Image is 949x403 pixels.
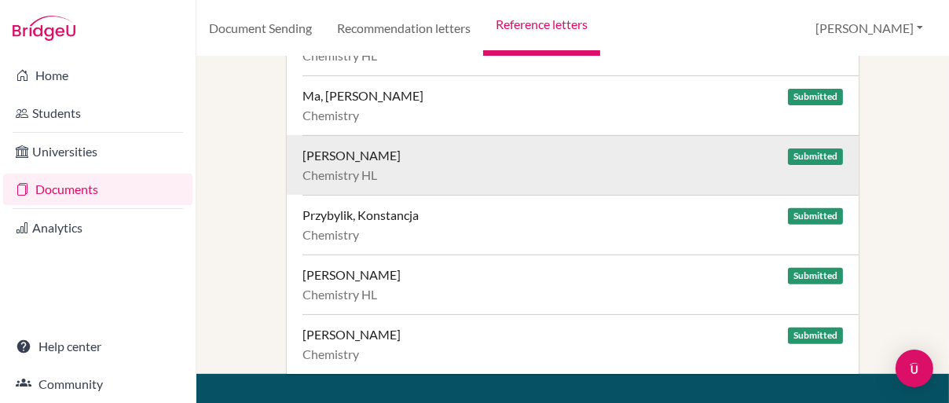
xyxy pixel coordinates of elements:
[788,268,843,284] span: Submitted
[808,13,930,43] button: [PERSON_NAME]
[302,75,859,135] a: Ma, [PERSON_NAME] Submitted Chemistry
[302,267,401,283] div: [PERSON_NAME]
[788,208,843,225] span: Submitted
[302,255,859,314] a: [PERSON_NAME] Submitted Chemistry HL
[302,88,423,104] div: Ma, [PERSON_NAME]
[3,212,192,244] a: Analytics
[302,227,843,243] div: Chemistry
[3,368,192,400] a: Community
[302,148,401,163] div: [PERSON_NAME]
[302,327,401,343] div: [PERSON_NAME]
[788,328,843,344] span: Submitted
[788,148,843,165] span: Submitted
[302,314,859,374] a: [PERSON_NAME] Submitted Chemistry
[896,350,933,387] div: Open Intercom Messenger
[302,135,859,195] a: [PERSON_NAME] Submitted Chemistry HL
[3,174,192,205] a: Documents
[302,207,419,223] div: Przybylik, Konstancja
[302,108,843,123] div: Chemistry
[302,346,843,362] div: Chemistry
[788,89,843,105] span: Submitted
[3,331,192,362] a: Help center
[3,136,192,167] a: Universities
[3,97,192,129] a: Students
[13,16,75,41] img: Bridge-U
[302,195,859,255] a: Przybylik, Konstancja Submitted Chemistry
[302,167,843,183] div: Chemistry HL
[3,60,192,91] a: Home
[302,287,843,302] div: Chemistry HL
